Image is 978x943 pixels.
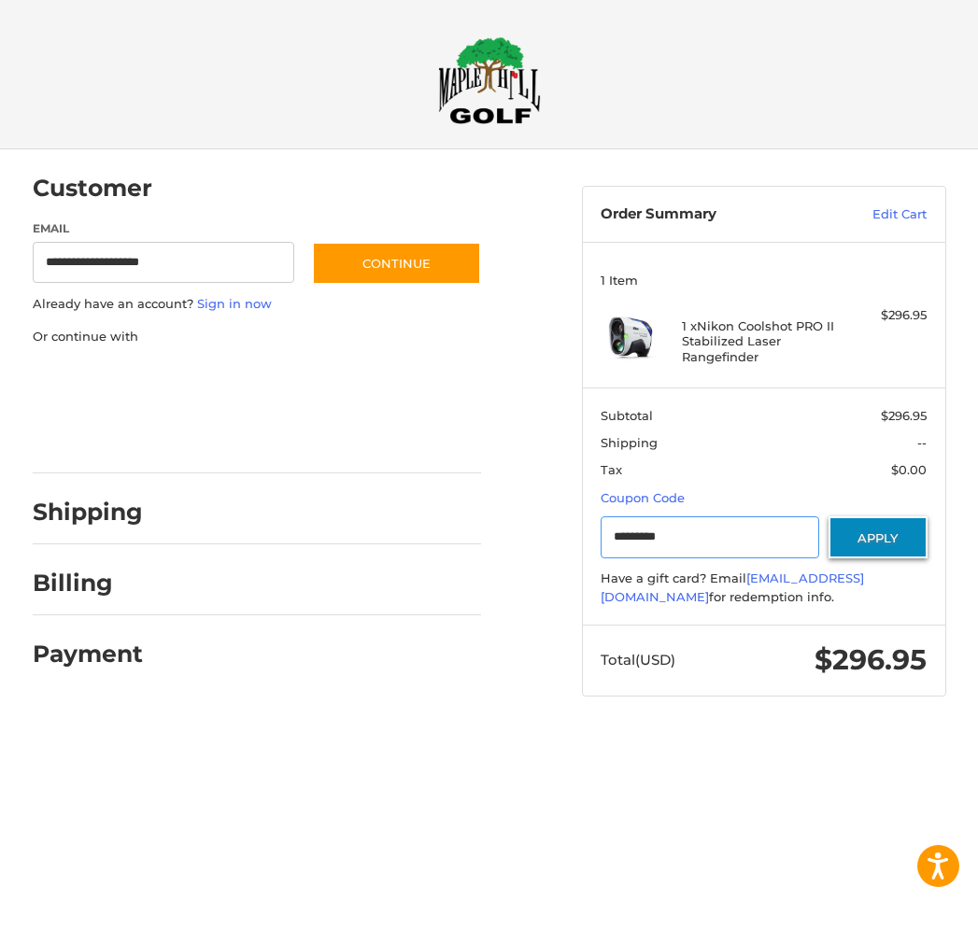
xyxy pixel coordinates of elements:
[601,516,819,558] input: Gift Certificate or Coupon Code
[185,364,325,398] iframe: PayPal-paylater
[682,318,841,364] h4: 1 x Nikon Coolshot PRO II Stabilized Laser Rangefinder
[33,569,142,598] h2: Billing
[601,462,622,477] span: Tax
[601,408,653,423] span: Subtotal
[33,498,143,527] h2: Shipping
[891,462,927,477] span: $0.00
[601,570,864,604] a: [EMAIL_ADDRESS][DOMAIN_NAME]
[601,651,675,669] span: Total (USD)
[815,642,927,677] span: $296.95
[917,435,927,450] span: --
[312,242,481,285] button: Continue
[881,408,927,423] span: $296.95
[601,205,823,224] h3: Order Summary
[845,306,927,325] div: $296.95
[26,421,166,455] iframe: PayPal-venmo
[829,516,928,558] button: Apply
[33,220,294,237] label: Email
[601,490,685,505] a: Coupon Code
[26,364,166,398] iframe: PayPal-paypal
[33,328,481,346] p: Or continue with
[33,174,152,203] h2: Customer
[601,435,658,450] span: Shipping
[197,296,272,311] a: Sign in now
[33,640,143,669] h2: Payment
[601,570,927,606] div: Have a gift card? Email for redemption info.
[438,36,541,124] img: Maple Hill Golf
[601,273,927,288] h3: 1 Item
[33,295,481,314] p: Already have an account?
[823,205,927,224] a: Edit Cart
